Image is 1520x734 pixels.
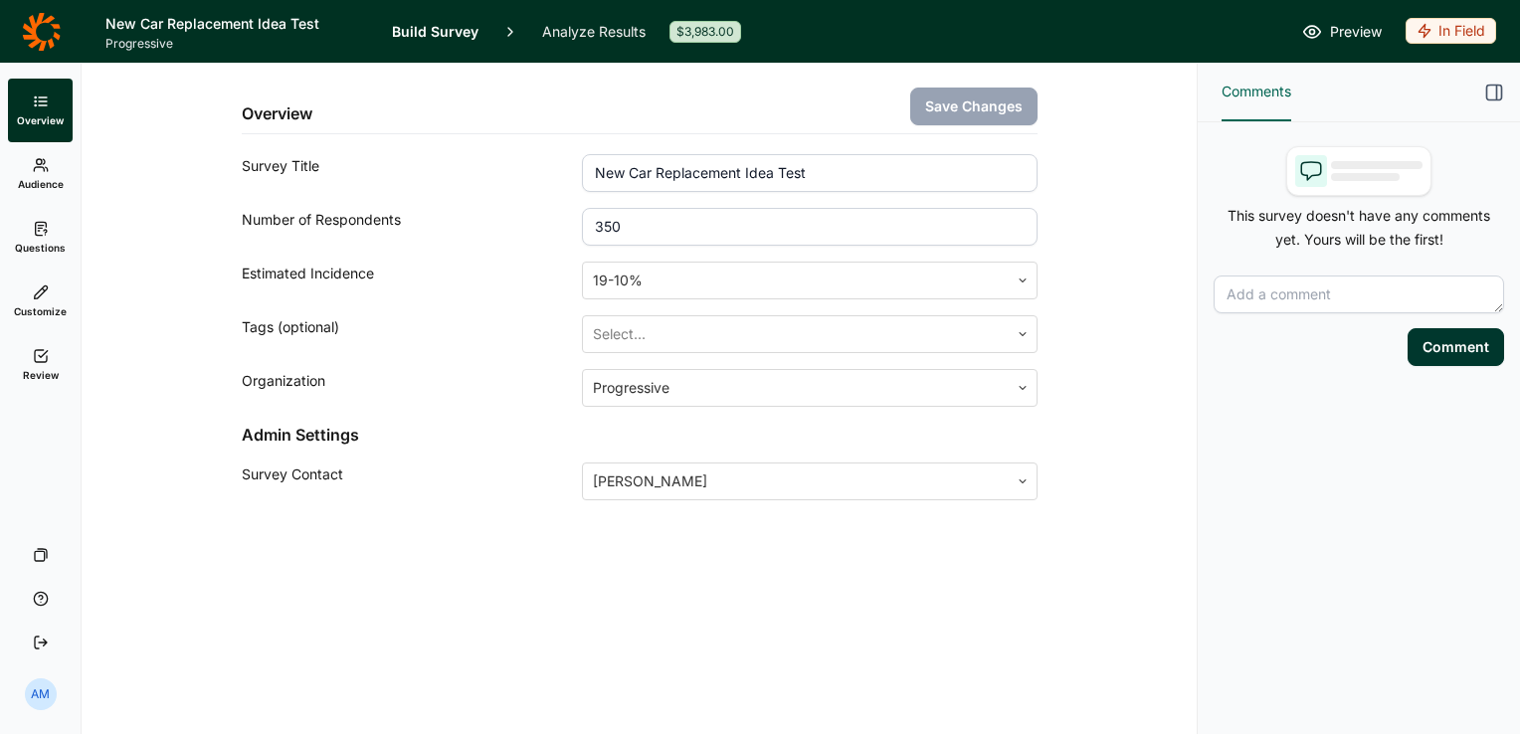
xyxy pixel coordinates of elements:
[105,12,368,36] h1: New Car Replacement Idea Test
[242,262,583,299] div: Estimated Incidence
[1222,80,1291,103] span: Comments
[105,36,368,52] span: Progressive
[1214,204,1504,252] p: This survey doesn't have any comments yet. Yours will be the first!
[1406,18,1496,44] div: In Field
[8,270,73,333] a: Customize
[910,88,1038,125] button: Save Changes
[242,423,1038,447] h2: Admin Settings
[15,241,66,255] span: Questions
[242,208,583,246] div: Number of Respondents
[8,142,73,206] a: Audience
[23,368,59,382] span: Review
[582,154,1037,192] input: ex: Package testing study
[1406,18,1496,46] button: In Field
[17,113,64,127] span: Overview
[1222,64,1291,121] button: Comments
[582,208,1037,246] input: 1000
[669,21,741,43] div: $3,983.00
[1408,328,1504,366] button: Comment
[18,177,64,191] span: Audience
[14,304,67,318] span: Customize
[242,154,583,192] div: Survey Title
[242,315,583,353] div: Tags (optional)
[8,79,73,142] a: Overview
[242,101,312,125] h2: Overview
[242,462,583,500] div: Survey Contact
[8,206,73,270] a: Questions
[1302,20,1382,44] a: Preview
[25,678,57,710] div: AM
[1330,20,1382,44] span: Preview
[8,333,73,397] a: Review
[242,369,583,407] div: Organization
